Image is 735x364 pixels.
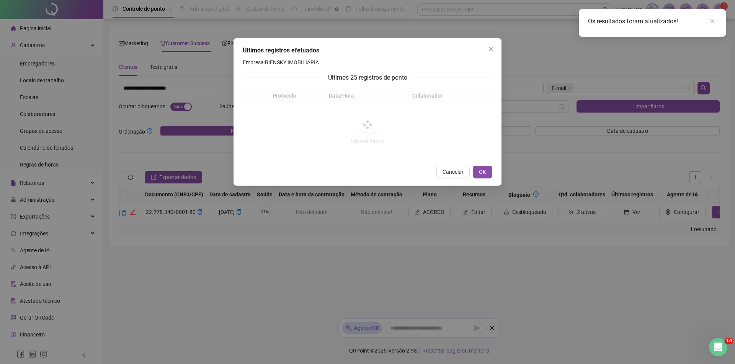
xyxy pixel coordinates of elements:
[588,17,717,26] div: Os resultados foram atualizados!
[710,18,715,24] span: close
[709,338,727,356] iframe: Intercom live chat
[725,338,733,344] span: 10
[488,46,494,52] span: close
[443,168,464,176] span: Cancelar
[479,168,486,176] span: OK
[322,73,413,82] span: Últimos 25 registros de ponto
[473,166,492,178] button: OK
[243,58,492,67] h4: Empresa: BIENSKY IMOBILIÁRIA
[485,43,497,55] button: Close
[243,46,492,55] div: Últimos registros efetuados
[436,166,470,178] button: Cancelar
[708,17,717,25] a: Close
